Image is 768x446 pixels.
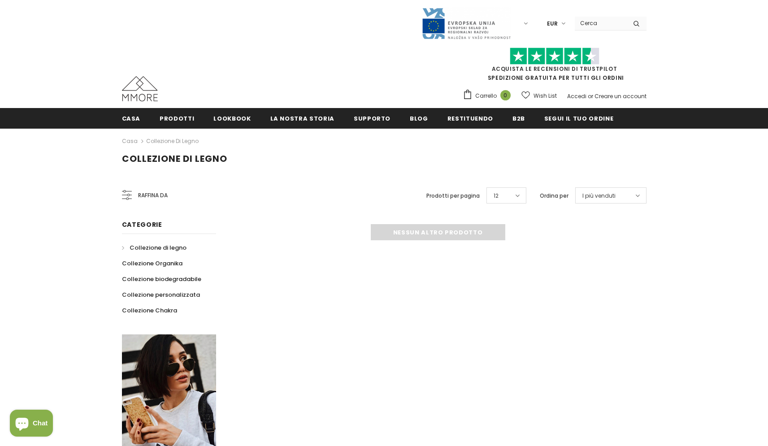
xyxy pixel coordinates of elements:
label: Prodotti per pagina [426,191,480,200]
img: Casi MMORE [122,76,158,101]
span: Raffina da [138,191,168,200]
a: Javni Razpis [421,19,511,27]
input: Search Site [575,17,626,30]
span: La nostra storia [270,114,334,123]
a: La nostra storia [270,108,334,128]
a: Wish List [521,88,557,104]
img: Javni Razpis [421,7,511,40]
span: Collezione biodegradabile [122,275,201,283]
span: B2B [512,114,525,123]
span: Prodotti [160,114,194,123]
a: Creare un account [594,92,647,100]
a: Collezione Organika [122,255,182,271]
a: Collezione di legno [146,137,199,145]
a: Casa [122,108,141,128]
span: Restituendo [447,114,493,123]
span: or [588,92,593,100]
a: Restituendo [447,108,493,128]
span: Categorie [122,220,162,229]
label: Ordina per [540,191,568,200]
a: Acquista le recensioni di TrustPilot [492,65,617,73]
img: Fidati di Pilot Stars [510,48,599,65]
span: 12 [494,191,499,200]
span: SPEDIZIONE GRATUITA PER TUTTI GLI ORDINI [463,52,647,82]
span: Wish List [534,91,557,100]
span: 0 [500,90,511,100]
a: Segui il tuo ordine [544,108,613,128]
span: supporto [354,114,391,123]
a: Collezione Chakra [122,303,177,318]
span: Collezione personalizzata [122,290,200,299]
span: Lookbook [213,114,251,123]
inbox-online-store-chat: Shopify online store chat [7,410,56,439]
a: Blog [410,108,428,128]
a: Accedi [567,92,586,100]
a: supporto [354,108,391,128]
span: Casa [122,114,141,123]
span: EUR [547,19,558,28]
span: Collezione di legno [130,243,187,252]
a: Carrello 0 [463,89,515,103]
span: Collezione di legno [122,152,227,165]
a: Collezione biodegradabile [122,271,201,287]
span: Collezione Organika [122,259,182,268]
span: Collezione Chakra [122,306,177,315]
a: Collezione di legno [122,240,187,255]
span: I più venduti [582,191,616,200]
span: Blog [410,114,428,123]
a: Prodotti [160,108,194,128]
a: Casa [122,136,138,147]
a: B2B [512,108,525,128]
a: Collezione personalizzata [122,287,200,303]
span: Segui il tuo ordine [544,114,613,123]
span: Carrello [475,91,497,100]
a: Lookbook [213,108,251,128]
